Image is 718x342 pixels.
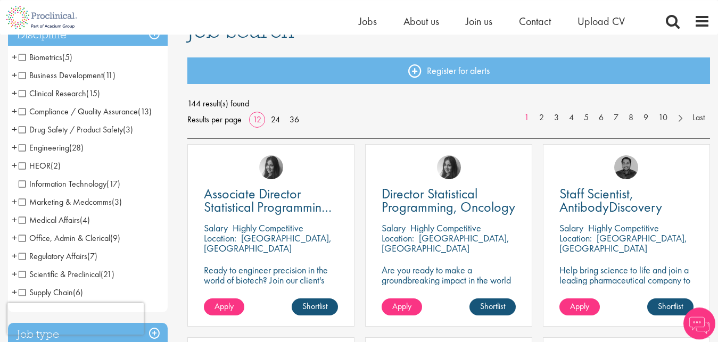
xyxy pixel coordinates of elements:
span: Location: [559,232,592,244]
span: Engineering [19,142,69,153]
a: Staff Scientist, AntibodyDiscovery [559,187,694,214]
a: 8 [623,112,639,124]
span: + [12,284,17,300]
span: (3) [123,124,133,135]
span: Clinical Research [19,88,86,99]
img: Heidi Hennigan [437,155,461,179]
img: Chatbot [683,307,715,339]
span: Apply [214,301,234,312]
span: + [12,194,17,210]
span: Compliance / Quality Assurance [19,106,138,117]
span: Results per page [187,112,242,128]
span: (2) [51,160,61,171]
span: + [12,103,17,119]
span: + [12,248,17,264]
iframe: reCAPTCHA [7,303,144,335]
a: Director Statistical Programming, Oncology [382,187,516,214]
span: (5) [62,52,72,63]
a: Upload CV [577,14,625,28]
img: Heidi Hennigan [259,155,283,179]
span: Supply Chain [19,287,83,298]
span: Staff Scientist, AntibodyDiscovery [559,185,662,216]
a: 9 [638,112,654,124]
span: Information Technology [19,178,106,189]
a: 10 [653,112,673,124]
span: (3) [112,196,122,207]
span: Biometrics [19,52,72,63]
p: [GEOGRAPHIC_DATA], [GEOGRAPHIC_DATA] [559,232,687,254]
span: (9) [110,232,120,244]
a: Associate Director Statistical Programming, Oncology [204,187,338,214]
span: Biometrics [19,52,62,63]
span: + [12,85,17,101]
span: Office, Admin & Clerical [19,232,120,244]
a: Jobs [359,14,377,28]
a: Apply [559,298,600,315]
a: Contact [519,14,551,28]
p: [GEOGRAPHIC_DATA], [GEOGRAPHIC_DATA] [382,232,509,254]
span: (17) [106,178,120,189]
span: Drug Safety / Product Safety [19,124,133,135]
a: 12 [249,114,265,125]
span: + [12,139,17,155]
a: Register for alerts [187,57,710,84]
a: 2 [534,112,549,124]
span: Marketing & Medcomms [19,196,112,207]
span: Salary [204,222,228,234]
a: 36 [286,114,303,125]
span: Business Development [19,70,103,81]
a: 6 [593,112,609,124]
span: (11) [103,70,115,81]
a: 1 [519,112,534,124]
span: Salary [559,222,583,234]
span: Salary [382,222,406,234]
p: Help bring science to life and join a leading pharmaceutical company to play a key role in delive... [559,265,694,315]
span: (13) [138,106,152,117]
p: Highly Competitive [588,222,659,234]
span: Engineering [19,142,84,153]
img: Mike Raletz [614,155,638,179]
a: Shortlist [469,298,516,315]
span: + [12,157,17,173]
span: Regulatory Affairs [19,251,87,262]
a: Last [687,112,710,124]
span: Office, Admin & Clerical [19,232,110,244]
span: Drug Safety / Product Safety [19,124,123,135]
span: + [12,121,17,137]
span: Regulatory Affairs [19,251,97,262]
span: + [12,49,17,65]
a: Apply [382,298,422,315]
span: Information Technology [19,178,120,189]
a: About us [403,14,439,28]
span: Location: [204,232,236,244]
span: Scientific & Preclinical [19,269,101,280]
a: 24 [267,114,284,125]
span: Medical Affairs [19,214,80,226]
span: (28) [69,142,84,153]
span: Supply Chain [19,287,73,298]
span: + [12,230,17,246]
a: Join us [466,14,492,28]
span: + [12,266,17,282]
a: Apply [204,298,244,315]
span: Apply [570,301,589,312]
a: 7 [608,112,624,124]
span: Medical Affairs [19,214,90,226]
span: Marketing & Medcomms [19,196,122,207]
span: + [12,67,17,83]
span: 144 result(s) found [187,96,710,112]
span: (15) [86,88,100,99]
p: Highly Competitive [410,222,481,234]
p: [GEOGRAPHIC_DATA], [GEOGRAPHIC_DATA] [204,232,332,254]
span: Director Statistical Programming, Oncology [382,185,515,216]
p: Ready to engineer precision in the world of biotech? Join our client's cutting-edge team and play... [204,265,338,326]
p: Highly Competitive [233,222,303,234]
